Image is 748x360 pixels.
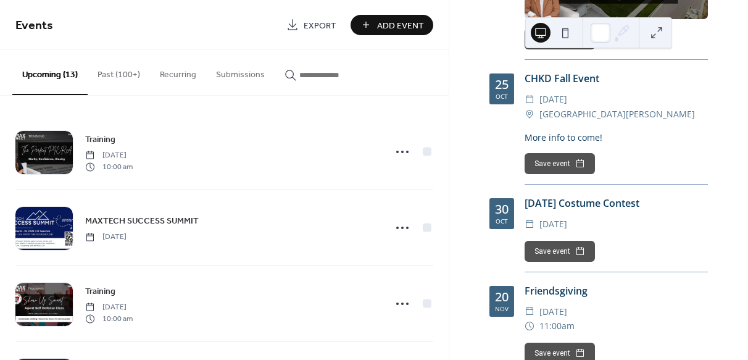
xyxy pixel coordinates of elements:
span: 10:00 am [85,313,133,324]
div: CHKD Fall Event [525,71,708,86]
div: 25 [495,78,509,91]
div: ​ [525,319,534,333]
a: MAXTECH SUCCESS SUMMIT [85,214,199,228]
div: 20 [495,291,509,303]
div: Friendsgiving [525,283,708,298]
span: Export [304,19,336,32]
a: Training [85,132,115,146]
div: 30 [495,203,509,216]
span: Events [15,14,53,38]
span: [DATE] [85,232,127,243]
span: [GEOGRAPHIC_DATA][PERSON_NAME] [539,107,695,122]
div: Nov [495,306,509,312]
div: ​ [525,304,534,319]
span: [DATE] [539,217,567,232]
div: ​ [525,107,534,122]
span: Training [85,285,115,298]
span: 10:00 am [85,161,133,172]
button: Past (100+) [88,50,150,94]
span: Add Event [377,19,424,32]
button: Upcoming (13) [12,50,88,95]
span: [DATE] [539,304,567,319]
button: Recurring [150,50,206,94]
span: 11:00am [539,319,575,333]
div: [DATE] Costume Contest [525,196,708,211]
button: Add Event [351,15,433,35]
div: ​ [525,92,534,107]
button: Submissions [206,50,275,94]
span: [DATE] [85,150,133,161]
span: [DATE] [85,302,133,313]
span: Training [85,133,115,146]
div: More info to come! [525,131,708,144]
button: Save event [525,153,595,174]
div: ​ [525,217,534,232]
div: Oct [496,93,508,99]
a: Export [277,15,346,35]
a: Training [85,284,115,298]
button: Save event [525,241,595,262]
div: Oct [496,218,508,224]
span: MAXTECH SUCCESS SUMMIT [85,215,199,228]
span: [DATE] [539,92,567,107]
